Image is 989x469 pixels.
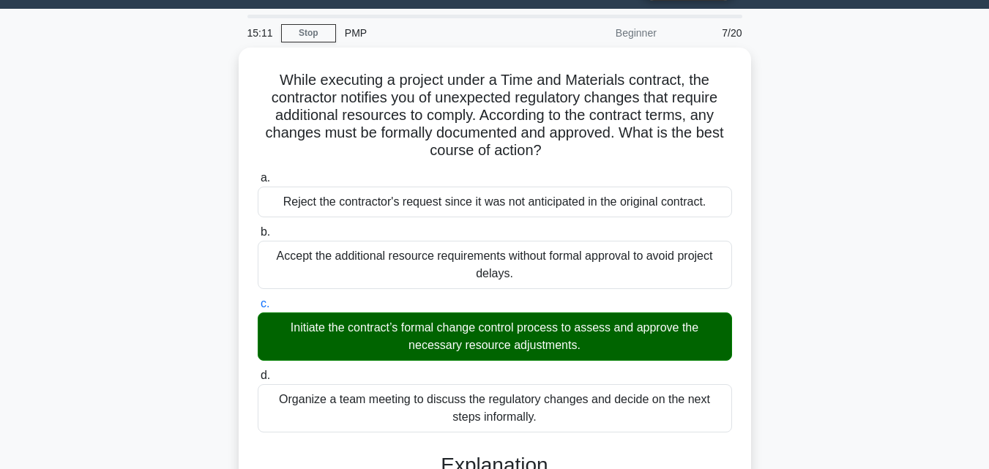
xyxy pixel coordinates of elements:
span: c. [261,297,269,309]
div: Accept the additional resource requirements without formal approval to avoid project delays. [258,241,732,289]
div: PMP [336,18,537,48]
span: a. [261,171,270,184]
span: b. [261,225,270,238]
a: Stop [281,24,336,42]
span: d. [261,369,270,381]
h5: While executing a project under a Time and Materials contract, the contractor notifies you of une... [256,71,734,160]
div: 15:11 [239,18,281,48]
div: Organize a team meeting to discuss the regulatory changes and decide on the next steps informally. [258,384,732,432]
div: Reject the contractor's request since it was not anticipated in the original contract. [258,187,732,217]
div: Beginner [537,18,665,48]
div: 7/20 [665,18,751,48]
div: Initiate the contract’s formal change control process to assess and approve the necessary resourc... [258,312,732,361]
